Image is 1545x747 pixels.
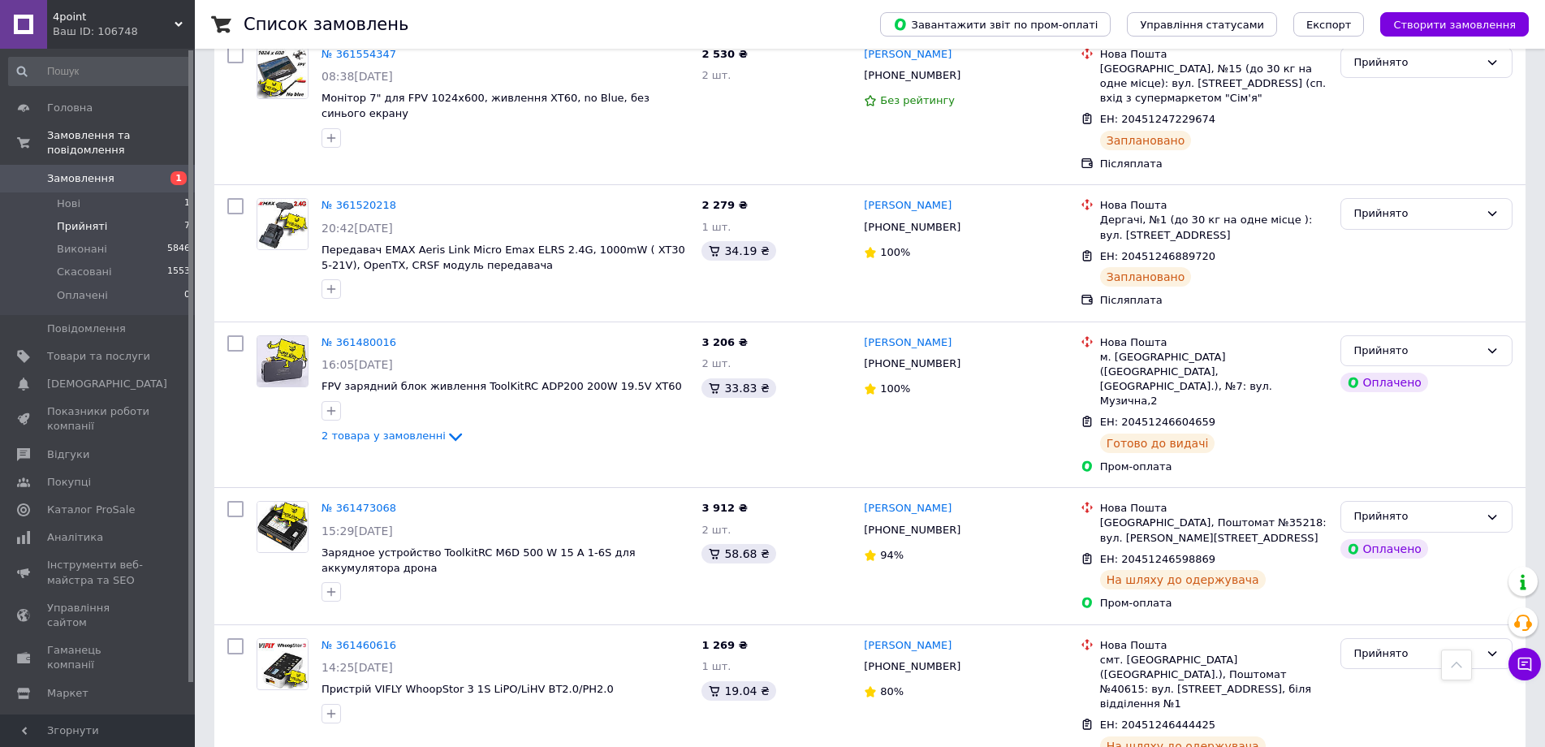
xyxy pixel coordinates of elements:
[701,221,731,233] span: 1 шт.
[47,349,150,364] span: Товари та послуги
[257,198,309,250] a: Фото товару
[1340,539,1428,559] div: Оплачено
[1100,501,1327,516] div: Нова Пошта
[880,246,910,258] span: 100%
[701,241,775,261] div: 34.19 ₴
[880,94,955,106] span: Без рейтингу
[53,24,195,39] div: Ваш ID: 106748
[701,48,747,60] span: 2 530 ₴
[1100,198,1327,213] div: Нова Пошта
[701,544,775,563] div: 58.68 ₴
[322,546,636,574] a: Зарядное устройство ToolkitRC M6D 500 W 15 A 1-6S для аккумулятора дрона
[322,92,650,119] span: Монітор 7" для FPV 1024x600, живлення XT60, no Blue, без синього екрану
[322,430,446,443] span: 2 товара у замовленні
[864,638,952,654] a: [PERSON_NAME]
[1100,638,1327,653] div: Нова Пошта
[1100,62,1327,106] div: [GEOGRAPHIC_DATA], №15 (до 30 кг на одне місце): вул. [STREET_ADDRESS] (сп. вхід з супермаркетом ...
[1354,54,1479,71] div: Прийнято
[322,199,396,211] a: № 361520218
[47,404,150,434] span: Показники роботи компанії
[880,382,910,395] span: 100%
[1100,213,1327,242] div: Дергачі, №1 (до 30 кг на одне місце ): вул. [STREET_ADDRESS]
[257,335,309,387] a: Фото товару
[1100,553,1215,565] span: ЕН: 20451246598869
[1364,18,1529,30] a: Створити замовлення
[47,171,114,186] span: Замовлення
[1100,267,1192,287] div: Заплановано
[184,196,190,211] span: 1
[1354,343,1479,360] div: Прийнято
[47,643,150,672] span: Гаманець компанії
[1340,373,1428,392] div: Оплачено
[47,475,91,490] span: Покупці
[701,336,747,348] span: 3 206 ₴
[47,601,150,630] span: Управління сайтом
[1100,335,1327,350] div: Нова Пошта
[322,244,685,271] a: Передавач EMAX Aeris Link Micro Emax ELRS 2.4G, 1000mW ( XT30 5-21V), OpenTX, CRSF модуль передавача
[1100,293,1327,308] div: Післяплата
[1100,719,1215,731] span: ЕН: 20451246444425
[47,530,103,545] span: Аналітика
[1100,434,1215,453] div: Готово до видачі
[1100,596,1327,611] div: Пром-оплата
[1508,648,1541,680] button: Чат з покупцем
[701,378,775,398] div: 33.83 ₴
[47,322,126,336] span: Повідомлення
[47,377,167,391] span: [DEMOGRAPHIC_DATA]
[1100,250,1215,262] span: ЕН: 20451246889720
[893,17,1098,32] span: Завантажити звіт по пром-оплаті
[1100,157,1327,171] div: Післяплата
[1100,460,1327,474] div: Пром-оплата
[1100,350,1327,409] div: м. [GEOGRAPHIC_DATA] ([GEOGRAPHIC_DATA], [GEOGRAPHIC_DATA].), №7: вул. Музична,2
[701,357,731,369] span: 2 шт.
[322,222,393,235] span: 20:42[DATE]
[8,57,192,86] input: Пошук
[1140,19,1264,31] span: Управління статусами
[322,639,396,651] a: № 361460616
[57,242,107,257] span: Виконані
[53,10,175,24] span: 4point
[1293,12,1365,37] button: Експорт
[47,686,88,701] span: Маркет
[57,288,108,303] span: Оплачені
[322,48,396,60] a: № 361554347
[1127,12,1277,37] button: Управління статусами
[864,69,960,81] span: [PHONE_NUMBER]
[1100,131,1192,150] div: Заплановано
[864,221,960,233] span: [PHONE_NUMBER]
[47,558,150,587] span: Інструменти веб-майстра та SEO
[322,358,393,371] span: 16:05[DATE]
[322,380,682,392] a: FPV зарядний блок живлення ToolKitRC ADP200 200W 19.5V XT60
[47,714,130,728] span: Налаштування
[864,501,952,516] a: [PERSON_NAME]
[701,199,747,211] span: 2 279 ₴
[167,265,190,279] span: 1553
[322,502,396,514] a: № 361473068
[57,219,107,234] span: Прийняті
[257,336,308,386] img: Фото товару
[701,502,747,514] span: 3 912 ₴
[1100,47,1327,62] div: Нова Пошта
[167,242,190,257] span: 5846
[257,47,309,99] a: Фото товару
[1100,516,1327,545] div: [GEOGRAPHIC_DATA], Поштомат №35218: вул. [PERSON_NAME][STREET_ADDRESS]
[257,638,309,690] a: Фото товару
[1100,113,1215,125] span: ЕН: 20451247229674
[864,660,960,672] span: [PHONE_NUMBER]
[1100,570,1266,589] div: На шляху до одержувача
[1100,653,1327,712] div: смт. [GEOGRAPHIC_DATA] ([GEOGRAPHIC_DATA].), Поштомат №40615: вул. [STREET_ADDRESS], біля відділе...
[322,70,393,83] span: 08:38[DATE]
[47,447,89,462] span: Відгуки
[880,685,904,697] span: 80%
[257,501,309,553] a: Фото товару
[322,683,614,695] span: Пристрій VIFLY WhoopStor 3 1S LiPO/LiHV BT2.0/PH2.0
[47,128,195,158] span: Замовлення та повідомлення
[257,502,308,552] img: Фото товару
[701,639,747,651] span: 1 269 ₴
[244,15,408,34] h1: Список замовлень
[257,48,307,98] img: Фото товару
[322,430,465,442] a: 2 товара у замовленні
[1354,205,1479,222] div: Прийнято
